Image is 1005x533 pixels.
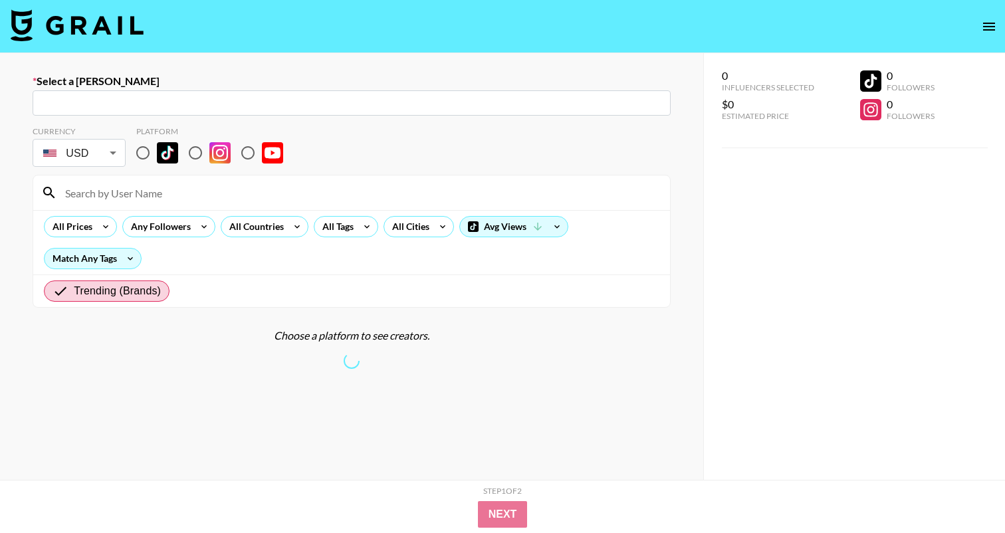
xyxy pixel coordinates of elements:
[33,329,671,342] div: Choose a platform to see creators.
[887,98,935,111] div: 0
[57,182,662,203] input: Search by User Name
[887,82,935,92] div: Followers
[722,98,814,111] div: $0
[722,82,814,92] div: Influencers Selected
[887,69,935,82] div: 0
[483,486,522,496] div: Step 1 of 2
[314,217,356,237] div: All Tags
[887,111,935,121] div: Followers
[478,501,528,528] button: Next
[123,217,193,237] div: Any Followers
[209,142,231,163] img: Instagram
[976,13,1002,40] button: open drawer
[460,217,568,237] div: Avg Views
[136,126,294,136] div: Platform
[221,217,286,237] div: All Countries
[262,142,283,163] img: YouTube
[35,142,123,165] div: USD
[157,142,178,163] img: TikTok
[33,74,671,88] label: Select a [PERSON_NAME]
[722,69,814,82] div: 0
[45,249,141,268] div: Match Any Tags
[722,111,814,121] div: Estimated Price
[33,126,126,136] div: Currency
[384,217,432,237] div: All Cities
[11,9,144,41] img: Grail Talent
[45,217,95,237] div: All Prices
[74,283,161,299] span: Trending (Brands)
[344,353,360,369] span: Refreshing talent, talent...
